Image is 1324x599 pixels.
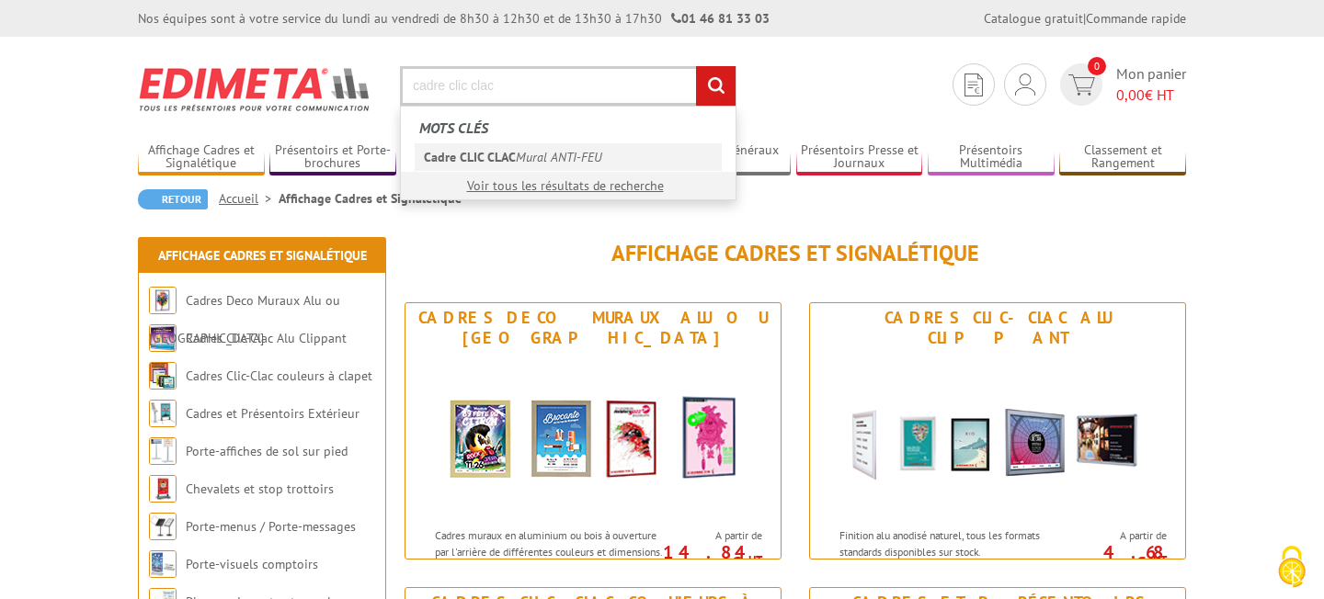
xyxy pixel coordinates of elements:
[467,177,664,194] a: Voir tous les résultats de recherche
[400,66,736,106] input: Rechercher un produit ou une référence...
[423,353,763,518] img: Cadres Deco Muraux Alu ou Bois
[1015,73,1035,96] img: devis rapide
[186,518,356,535] a: Porte-menus / Porte-messages
[186,480,334,497] a: Chevalets et stop trottoirs
[405,302,782,559] a: Cadres Deco Muraux Alu ou [GEOGRAPHIC_DATA] Cadres Deco Muraux Alu ou Bois Cadres muraux en alumi...
[839,527,1067,559] p: Finition alu anodisé naturel, tous les formats standards disponibles sur stock.
[186,443,348,459] a: Porte-affiches de sol sur pied
[149,550,177,578] img: Porte-visuels comptoirs
[1088,57,1106,75] span: 0
[186,367,372,384] a: Cadres Clic-Clac couleurs à clapet
[928,142,1055,173] a: Présentoirs Multimédia
[671,10,770,27] strong: 01 46 81 33 03
[1116,85,1145,104] span: 0,00
[149,362,177,390] img: Cadres Clic-Clac couleurs à clapet
[668,528,762,543] span: A partir de
[149,475,177,503] img: Chevalets et stop trottoirs
[149,400,177,427] img: Cadres et Présentoirs Extérieur
[1116,85,1186,106] span: € HT
[400,106,736,200] div: Rechercher un produit ou une référence...
[279,189,462,208] li: Affichage Cadres et Signalétique
[424,149,516,165] em: Cadre CLIC CLAC
[186,330,347,346] a: Cadres Clic-Clac Alu Clippant
[158,247,367,264] a: Affichage Cadres et Signalétique
[1068,74,1095,96] img: devis rapide
[1073,528,1167,543] span: A partir de
[138,142,265,173] a: Affichage Cadres et Signalétique
[1116,63,1186,106] span: Mon panier
[964,73,983,96] img: devis rapide
[1059,142,1186,173] a: Classement et Rangement
[149,513,177,540] img: Porte-menus / Porte-messages
[415,143,722,171] a: Cadre CLIC CLACMural ANTI-FEU
[186,405,360,422] a: Cadres et Présentoirs Extérieur
[149,292,340,346] a: Cadres Deco Muraux Alu ou [GEOGRAPHIC_DATA]
[696,66,736,106] input: rechercher
[419,119,488,137] span: Mots clés
[138,55,372,123] img: Edimeta
[1086,10,1186,27] a: Commande rapide
[219,190,279,207] a: Accueil
[1056,63,1186,106] a: devis rapide 0 Mon panier 0,00€ HT
[984,9,1186,28] div: |
[435,527,663,591] p: Cadres muraux en aluminium ou bois à ouverture par l'arrière de différentes couleurs et dimension...
[1153,552,1167,568] sup: HT
[149,287,177,314] img: Cadres Deco Muraux Alu ou Bois
[405,242,1186,266] h1: Affichage Cadres et Signalétique
[748,552,762,568] sup: HT
[1269,544,1315,590] img: Cookies (fenêtre modale)
[659,547,762,569] p: 14.84 €
[796,142,923,173] a: Présentoirs Presse et Journaux
[269,142,396,173] a: Présentoirs et Porte-brochures
[1260,537,1324,599] button: Cookies (fenêtre modale)
[815,308,1181,348] div: Cadres Clic-Clac Alu Clippant
[138,189,208,209] a: Retour
[149,437,177,465] img: Porte-affiches de sol sur pied
[410,308,776,348] div: Cadres Deco Muraux Alu ou [GEOGRAPHIC_DATA]
[186,556,318,572] a: Porte-visuels comptoirs
[984,10,1083,27] a: Catalogue gratuit
[809,302,1186,559] a: Cadres Clic-Clac Alu Clippant Cadres Clic-Clac Alu Clippant Finition alu anodisé naturel, tous le...
[138,9,770,28] div: Nos équipes sont à votre service du lundi au vendredi de 8h30 à 12h30 et de 13h30 à 17h30
[827,353,1168,518] img: Cadres Clic-Clac Alu Clippant
[1064,547,1167,569] p: 4.68 €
